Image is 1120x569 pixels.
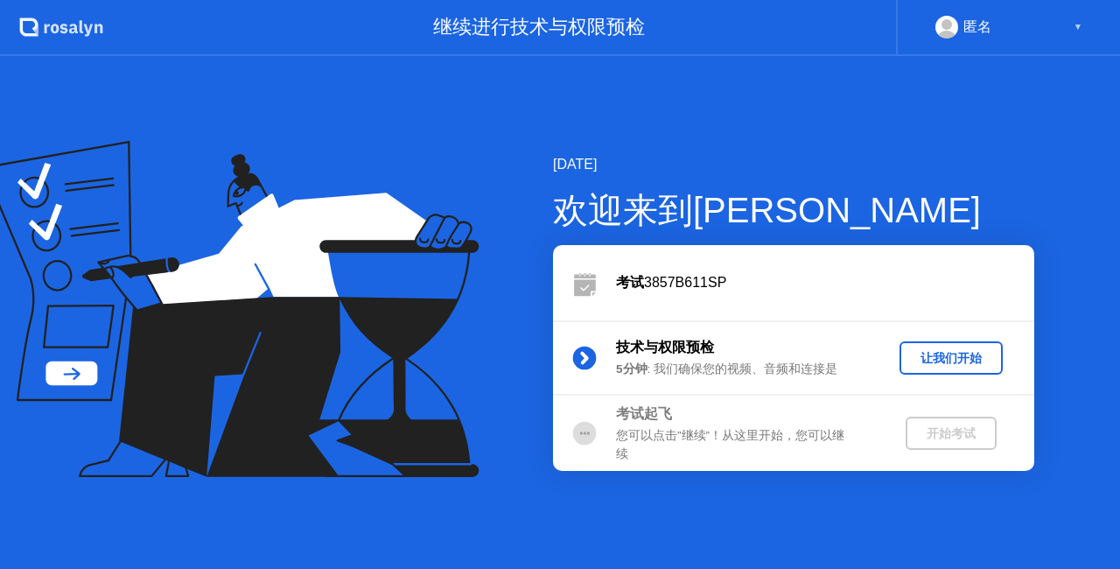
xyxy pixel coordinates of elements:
[1074,16,1082,39] div: ▼
[616,275,644,290] b: 考试
[616,362,647,376] b: 5分钟
[906,417,997,450] button: 开始考试
[963,16,991,39] div: 匿名
[906,350,996,367] div: 让我们开始
[553,154,1034,175] div: [DATE]
[616,406,672,421] b: 考试起飞
[899,341,1003,375] button: 让我们开始
[616,272,1034,293] div: 3857B611SP
[553,184,1034,236] div: 欢迎来到[PERSON_NAME]
[913,425,990,442] div: 开始考试
[616,361,868,378] div: : 我们确保您的视频、音频和连接是
[616,427,868,463] div: 您可以点击”继续”！从这里开始，您可以继续
[616,340,714,355] b: 技术与权限预检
